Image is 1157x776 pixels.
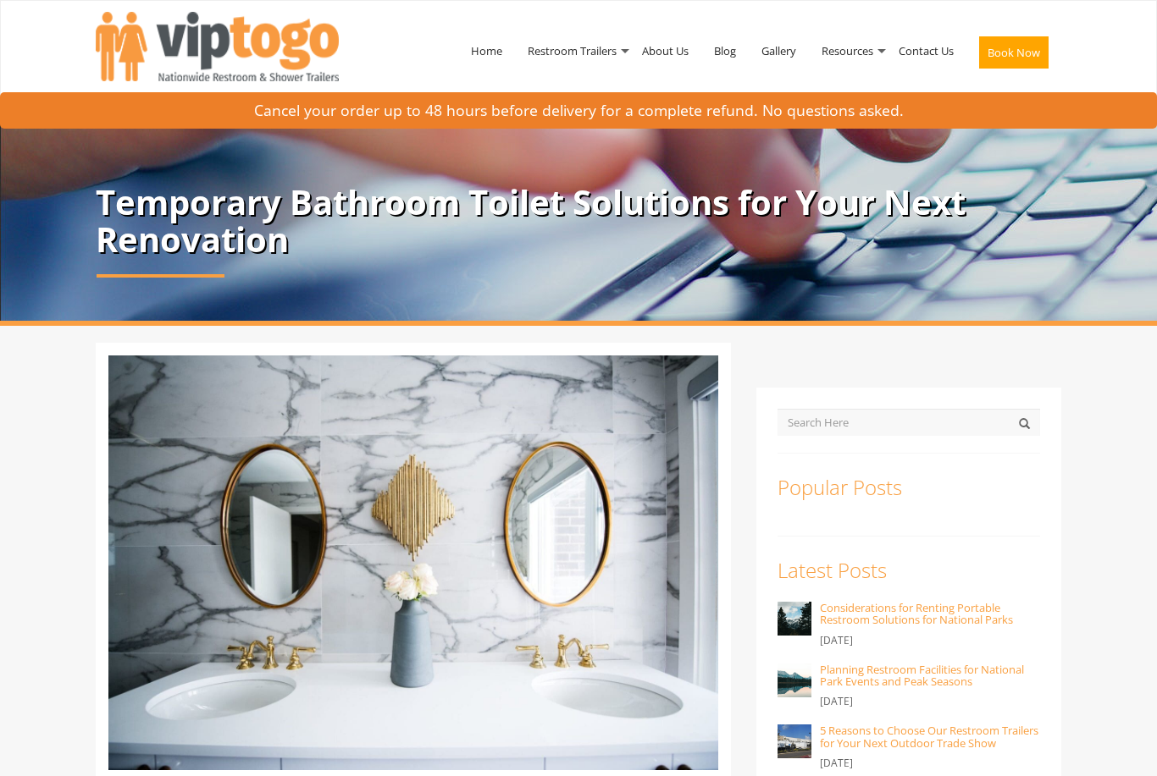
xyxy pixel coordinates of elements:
input: Search Here [778,409,1040,436]
a: Gallery [749,7,809,95]
a: Resources [809,7,886,95]
a: Blog [701,7,749,95]
a: Book Now [966,7,1061,105]
h3: Popular Posts [778,476,1040,498]
img: Considerations for Renting Portable Restroom Solutions for National Parks - VIPTOGO [778,602,811,636]
p: [DATE] [820,753,1040,773]
img: 5 Reasons to Choose Our Restroom Trailers for Your Next Outdoor Trade Show - VIPTOGO [778,724,811,758]
img: Planning Restroom Facilities for National Park Events and Peak Seasons - VIPTOGO [778,663,811,697]
img: Bathroom vanity and mirrors [108,355,718,770]
a: 5 Reasons to Choose Our Restroom Trailers for Your Next Outdoor Trade Show [820,723,1038,750]
h3: Latest Posts [778,559,1040,581]
a: Planning Restroom Facilities for National Park Events and Peak Seasons [820,662,1024,689]
a: About Us [629,7,701,95]
p: Temporary Bathroom Toilet Solutions for Your Next Renovation [96,184,1061,258]
p: [DATE] [820,691,1040,712]
button: Book Now [979,36,1049,69]
img: VIPTOGO [96,12,339,81]
p: [DATE] [820,630,1040,651]
a: Contact Us [886,7,966,95]
a: Home [458,7,515,95]
a: Restroom Trailers [515,7,629,95]
a: Considerations for Renting Portable Restroom Solutions for National Parks [820,600,1013,627]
